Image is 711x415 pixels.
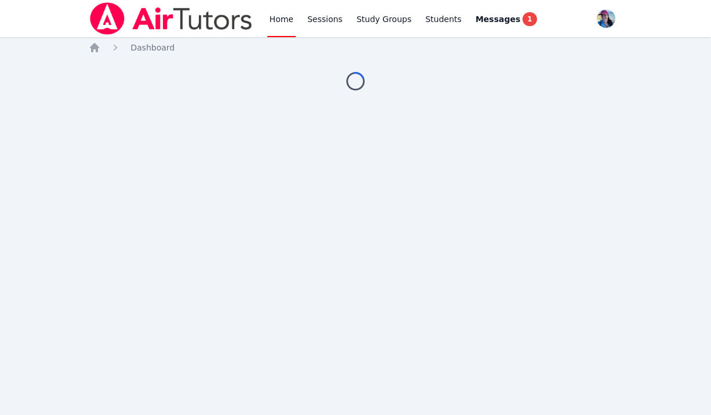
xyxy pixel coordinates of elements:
img: Air Tutors [89,2,253,35]
nav: Breadcrumb [89,42,622,53]
span: 1 [523,12,536,26]
a: Dashboard [130,42,175,53]
span: Dashboard [130,43,175,52]
span: Messages [476,13,520,25]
